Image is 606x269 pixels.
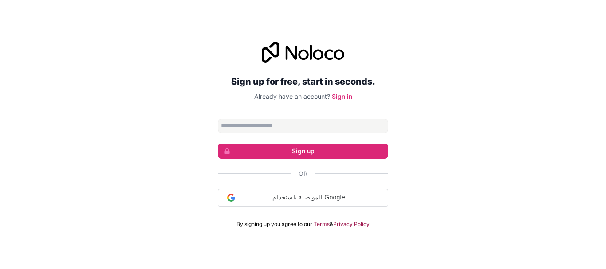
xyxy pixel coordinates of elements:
[218,144,388,159] button: Sign up
[235,193,382,202] span: المواصلة باستخدام Google
[333,221,370,228] a: Privacy Policy
[218,119,388,133] input: Email address
[330,221,333,228] span: &
[254,93,330,100] span: Already have an account?
[299,169,307,178] span: Or
[236,221,312,228] span: By signing up you agree to our
[218,189,388,207] div: المواصلة باستخدام Google
[218,74,388,90] h2: Sign up for free, start in seconds.
[314,221,330,228] a: Terms
[332,93,352,100] a: Sign in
